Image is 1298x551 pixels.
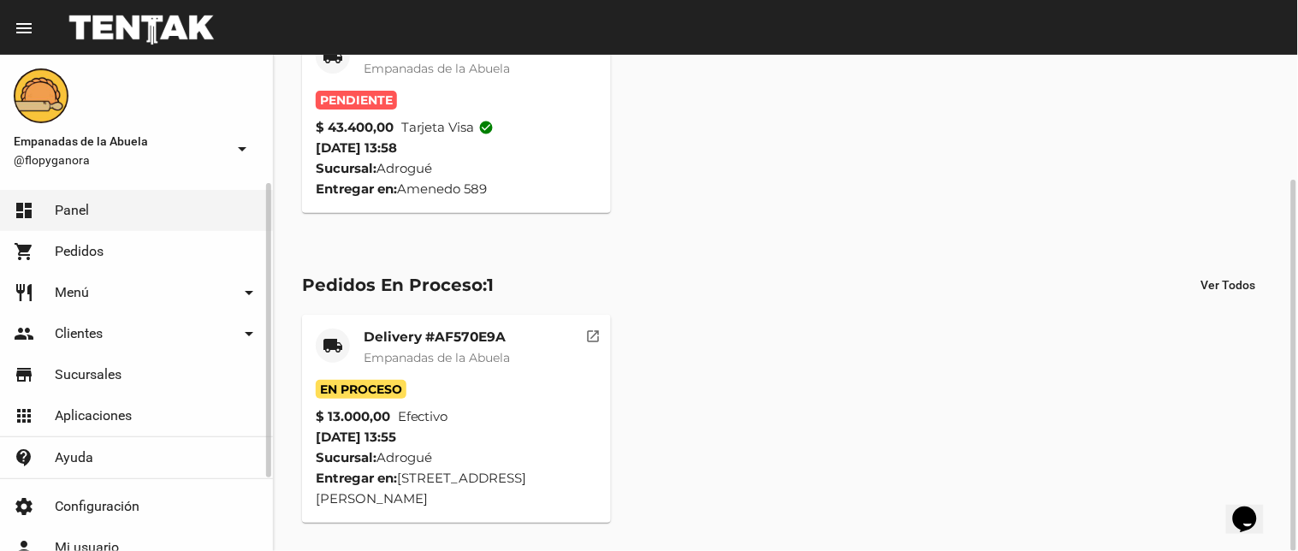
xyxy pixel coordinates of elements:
mat-icon: open_in_new [586,326,602,341]
strong: Sucursal: [316,160,376,176]
mat-icon: local_shipping [323,335,343,356]
span: Configuración [55,498,139,515]
strong: $ 43.400,00 [316,117,394,138]
span: Pendiente [316,91,397,110]
mat-card-title: Delivery #AF570E9A [364,329,510,346]
span: 1 [487,275,494,295]
img: f0136945-ed32-4f7c-91e3-a375bc4bb2c5.png [14,68,68,123]
mat-icon: local_shipping [323,46,343,67]
strong: Sucursal: [316,449,376,465]
strong: $ 13.000,00 [316,406,390,427]
span: Menú [55,284,89,301]
mat-icon: contact_support [14,447,34,468]
div: Amenedo 589 [316,179,597,199]
div: Adrogué [316,158,597,179]
span: Efectivo [398,406,448,427]
span: Ayuda [55,449,93,466]
button: Ver Todos [1188,270,1270,300]
span: Clientes [55,325,103,342]
span: Empanadas de la Abuela [364,350,510,365]
mat-icon: menu [14,18,34,39]
span: Panel [55,202,89,219]
span: Tarjeta visa [401,117,495,138]
mat-icon: arrow_drop_down [239,323,259,344]
mat-icon: shopping_cart [14,241,34,262]
mat-icon: dashboard [14,200,34,221]
mat-icon: apps [14,406,34,426]
span: [DATE] 13:58 [316,139,397,156]
mat-icon: settings [14,496,34,517]
div: Adrogué [316,447,597,468]
span: Ver Todos [1201,278,1256,292]
span: Pedidos [55,243,104,260]
mat-icon: arrow_drop_down [232,139,252,159]
span: Sucursales [55,366,122,383]
strong: Entregar en: [316,470,397,486]
span: Aplicaciones [55,407,132,424]
span: En Proceso [316,380,406,399]
span: Empanadas de la Abuela [14,131,225,151]
div: [STREET_ADDRESS][PERSON_NAME] [316,468,597,509]
span: @flopyganora [14,151,225,169]
mat-icon: people [14,323,34,344]
mat-icon: check_circle [479,120,495,135]
div: Pedidos En Proceso: [302,271,494,299]
mat-icon: restaurant [14,282,34,303]
mat-icon: store [14,364,34,385]
span: Empanadas de la Abuela [364,61,510,76]
strong: Entregar en: [316,181,397,197]
mat-icon: arrow_drop_down [239,282,259,303]
iframe: chat widget [1226,483,1281,534]
span: [DATE] 13:55 [316,429,396,445]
